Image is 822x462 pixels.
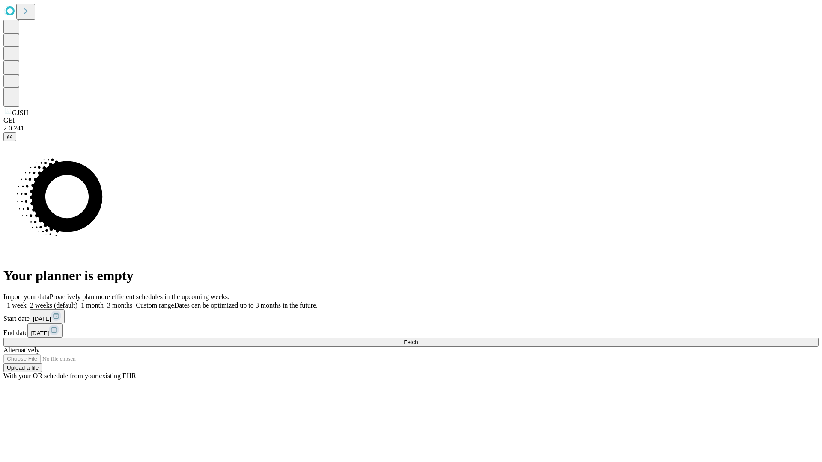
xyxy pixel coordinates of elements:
span: Dates can be optimized up to 3 months in the future. [174,302,318,309]
span: Proactively plan more efficient schedules in the upcoming weeks. [50,293,229,300]
span: Custom range [136,302,174,309]
span: @ [7,133,13,140]
span: [DATE] [31,330,49,336]
span: 3 months [107,302,132,309]
button: [DATE] [27,323,63,338]
span: Import your data [3,293,50,300]
span: GJSH [12,109,28,116]
button: Fetch [3,338,819,346]
button: @ [3,132,16,141]
h1: Your planner is empty [3,268,819,284]
span: 1 month [81,302,104,309]
span: Fetch [404,339,418,345]
button: [DATE] [30,309,65,323]
span: Alternatively [3,346,39,354]
div: Start date [3,309,819,323]
span: With your OR schedule from your existing EHR [3,372,136,379]
div: End date [3,323,819,338]
span: [DATE] [33,316,51,322]
button: Upload a file [3,363,42,372]
span: 2 weeks (default) [30,302,77,309]
div: GEI [3,117,819,124]
span: 1 week [7,302,27,309]
div: 2.0.241 [3,124,819,132]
